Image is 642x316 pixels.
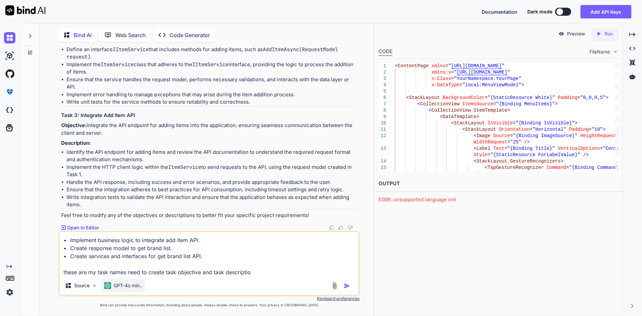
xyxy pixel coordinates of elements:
span: = [459,82,462,88]
li: Define an interface that includes methods for adding items, such as . [67,46,358,61]
img: githubLight [4,68,15,80]
div: 5 [379,88,386,95]
span: / [524,139,527,145]
span: BackgroundColor [442,95,485,100]
span: < [395,63,398,69]
li: Ensure that the service handles the request model, performs necessary validations, and interacts ... [67,76,358,91]
span: < [485,165,487,170]
span: < [451,120,454,126]
div: 4 [379,82,386,88]
span: VerticalOptions [558,146,600,151]
p: Open in Editor [67,224,99,231]
span: " [448,63,451,69]
li: Ensure that the integration adheres to best practices for API consumption, including timeout sett... [67,186,358,194]
img: copy [329,225,334,230]
span: = [600,146,603,151]
p: Bind can provide inaccurate information, including about people. Always double-check its answers.... [59,303,359,308]
li: Identify the API endpoint for adding items and review the API documentation to understand the req... [67,148,358,164]
img: settings [4,287,15,298]
span: CollectionView [420,101,459,107]
img: Bind AI [5,5,45,15]
span: = [445,63,448,69]
div: 11 [379,126,386,133]
img: premium [4,86,15,98]
span: Padding [558,95,577,100]
span: > [560,159,563,164]
span: " [507,70,510,75]
p: Bind AI [74,31,92,39]
textarea: • Implement business logic to integrate add item API. • Create response model to get brand list. ... [60,232,358,276]
span: x:DataType [431,82,459,88]
span: "0,0,0,5"> [580,95,608,100]
li: Write unit tests for the service methods to ensure reliability and correctness. [67,98,358,106]
h2: OUTPUT [374,176,622,192]
span: = [493,101,496,107]
span: = [488,152,490,157]
li: Implement the HTTP client logic within the to send requests to the API, using the request model c... [67,164,358,179]
div: 12 [379,133,386,139]
span: Documentation [482,9,517,15]
span: = [451,70,454,75]
span: < [406,95,409,100]
img: icon [344,283,350,289]
span: = [513,120,516,126]
div: 15 [379,165,386,171]
p: Run [605,30,613,37]
span: "{Binding Title}" [507,146,555,151]
button: Add API Keys [580,5,631,18]
strong: Description: [61,140,91,146]
span: "{Binding Command}" [569,165,623,170]
img: chat [4,32,15,43]
p: Feel free to modify any of the objectives or descriptions to better fit your specific project req... [61,212,358,219]
span: < [473,146,476,151]
span: = [485,95,488,100]
img: like [338,225,343,230]
img: GPT-4o mini [104,282,111,289]
span: "local:MenuViewModel"> [462,82,524,88]
span: StackLayout [454,120,485,126]
img: darkCloudIdeIcon [4,104,15,116]
span: < [462,127,465,132]
span: FileName [590,48,610,55]
img: attachment [331,282,338,290]
span: Image [476,133,490,138]
div: 14 [379,158,386,165]
div: 2 [379,69,386,76]
div: 6 [379,95,386,101]
span: "{StaticResource White}" [488,95,555,100]
span: "{Binding IsVisible}"> [516,120,577,126]
span: xmlns:x [431,70,451,75]
img: preview [558,31,564,37]
div: 13 [379,145,386,152]
p: Preview [567,30,585,37]
span: > [563,171,566,177]
span: WidthRequest [473,139,507,145]
p: Integrate the API endpoint for adding items into the application, ensuring seamless communication... [61,122,358,137]
span: "Horizontal" [532,127,566,132]
p: Source [74,282,90,289]
span: "{Binding MenuItems}"> [496,101,558,107]
code: ItemService [168,164,201,171]
span: < [473,133,476,138]
span: > [527,139,530,145]
span: Dark mode [527,8,552,15]
span: > [476,114,479,119]
span: < [440,114,442,119]
span: "10"> [592,127,606,132]
p: Keyboard preferences [59,296,359,301]
strong: Objective: [61,122,87,128]
span: " [502,63,504,69]
p: GPT-4o min.. [114,282,142,289]
li: Implement error handling to manage exceptions that may arise during the item addition process. [67,91,358,99]
span: = [504,146,507,151]
span: = [588,127,591,132]
span: Source [493,133,510,138]
span: Command [546,165,566,170]
span: < [417,101,420,107]
span: [URL][DOMAIN_NAME] [451,63,502,69]
span: < [473,159,476,164]
li: Implement the class that adheres to the interface, providing the logic to process the addition of... [67,61,358,76]
span: "Center" [603,146,625,151]
span: xmlns [431,63,445,69]
code: IItemService [192,61,228,68]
